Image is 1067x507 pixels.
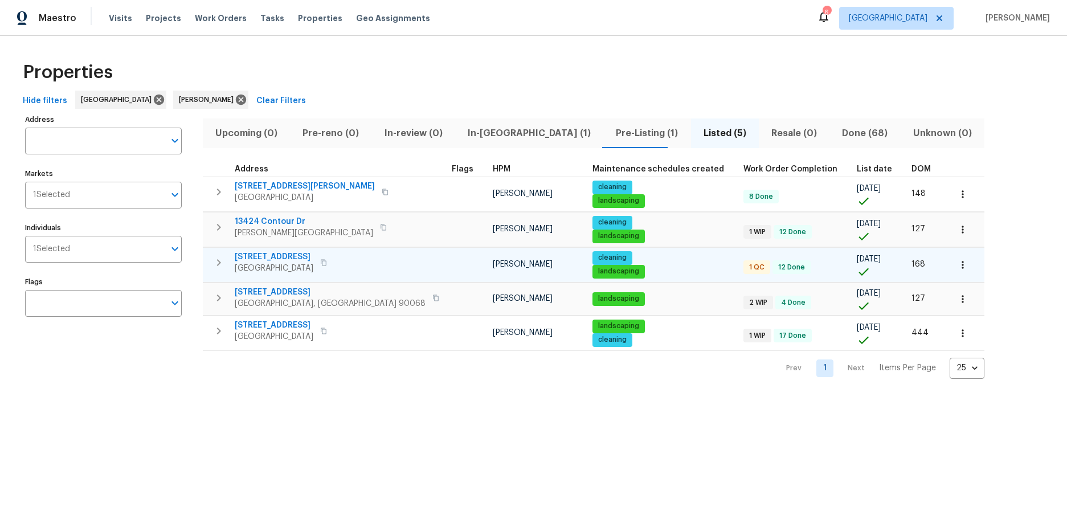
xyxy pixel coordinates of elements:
div: 6 [823,7,831,18]
span: [DATE] [857,324,881,332]
div: 25 [950,353,984,383]
span: Flags [452,165,473,173]
div: [PERSON_NAME] [173,91,248,109]
span: 17 Done [775,331,811,341]
span: [STREET_ADDRESS] [235,251,313,263]
span: Pre-reno (0) [297,125,365,141]
span: [PERSON_NAME] [179,94,238,105]
span: landscaping [594,294,644,304]
span: 148 [911,190,926,198]
label: Flags [25,279,182,285]
button: Hide filters [18,91,72,112]
span: landscaping [594,231,644,241]
span: 4 Done [776,298,810,308]
label: Markets [25,170,182,177]
button: Open [167,133,183,149]
span: [GEOGRAPHIC_DATA] [849,13,927,24]
span: List date [857,165,892,173]
span: 127 [911,225,925,233]
span: 13424 Contour Dr [235,216,373,227]
span: [PERSON_NAME] [493,329,553,337]
span: Work Orders [195,13,247,24]
button: Open [167,187,183,203]
span: Resale (0) [766,125,823,141]
span: cleaning [594,253,631,263]
span: 8 Done [745,192,778,202]
span: [GEOGRAPHIC_DATA] [235,331,313,342]
span: [PERSON_NAME] [493,190,553,198]
span: [PERSON_NAME][GEOGRAPHIC_DATA] [235,227,373,239]
nav: Pagination Navigation [775,358,984,379]
span: landscaping [594,196,644,206]
p: Items Per Page [879,362,936,374]
span: [DATE] [857,289,881,297]
span: [STREET_ADDRESS][PERSON_NAME] [235,181,375,192]
span: 444 [911,329,929,337]
span: DOM [911,165,931,173]
span: 12 Done [775,227,811,237]
span: HPM [493,165,510,173]
span: 2 WIP [745,298,772,308]
span: 168 [911,260,925,268]
span: 127 [911,295,925,302]
span: Address [235,165,268,173]
span: cleaning [594,218,631,227]
span: Maintenance schedules created [592,165,724,173]
span: In-[GEOGRAPHIC_DATA] (1) [462,125,596,141]
label: Address [25,116,182,123]
button: Open [167,241,183,257]
span: [PERSON_NAME] [493,260,553,268]
a: Goto page 1 [816,359,833,377]
span: cleaning [594,335,631,345]
span: [GEOGRAPHIC_DATA], [GEOGRAPHIC_DATA] 90068 [235,298,426,309]
span: [PERSON_NAME] [493,225,553,233]
span: Maestro [39,13,76,24]
span: 1 WIP [745,331,770,341]
span: [GEOGRAPHIC_DATA] [235,263,313,274]
span: [PERSON_NAME] [981,13,1050,24]
span: In-review (0) [379,125,448,141]
span: cleaning [594,182,631,192]
span: landscaping [594,267,644,276]
span: Properties [23,67,113,78]
span: Hide filters [23,94,67,108]
span: [DATE] [857,255,881,263]
span: 1 Selected [33,190,70,200]
span: [GEOGRAPHIC_DATA] [81,94,156,105]
span: Visits [109,13,132,24]
span: [DATE] [857,220,881,228]
span: Tasks [260,14,284,22]
span: 1 WIP [745,227,770,237]
button: Open [167,295,183,311]
span: 12 Done [774,263,810,272]
span: Pre-Listing (1) [610,125,684,141]
span: Projects [146,13,181,24]
span: [STREET_ADDRESS] [235,320,313,331]
span: Upcoming (0) [210,125,283,141]
span: Listed (5) [698,125,752,141]
span: [DATE] [857,185,881,193]
span: landscaping [594,321,644,331]
span: [STREET_ADDRESS] [235,287,426,298]
span: Done (68) [836,125,893,141]
span: Properties [298,13,342,24]
label: Individuals [25,224,182,231]
div: [GEOGRAPHIC_DATA] [75,91,166,109]
span: [GEOGRAPHIC_DATA] [235,192,375,203]
span: Geo Assignments [356,13,430,24]
span: [PERSON_NAME] [493,295,553,302]
span: Unknown (0) [907,125,978,141]
span: 1 QC [745,263,769,272]
span: Work Order Completion [743,165,837,173]
span: 1 Selected [33,244,70,254]
button: Clear Filters [252,91,310,112]
span: Clear Filters [256,94,306,108]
